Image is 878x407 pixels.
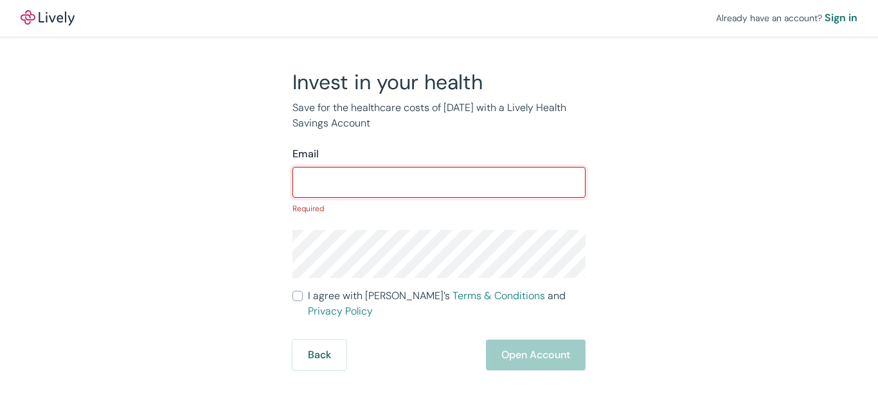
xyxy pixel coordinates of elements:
h2: Invest in your health [292,69,586,95]
p: Required [292,203,586,214]
a: Privacy Policy [308,304,373,318]
div: Already have an account? [716,10,857,26]
img: Lively [21,10,75,26]
p: Save for the healthcare costs of [DATE] with a Lively Health Savings Account [292,100,586,131]
a: LivelyLively [21,10,75,26]
a: Sign in [825,10,857,26]
label: Email [292,146,319,162]
button: Back [292,340,346,370]
span: I agree with [PERSON_NAME]’s and [308,288,586,319]
a: Terms & Conditions [452,289,545,302]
